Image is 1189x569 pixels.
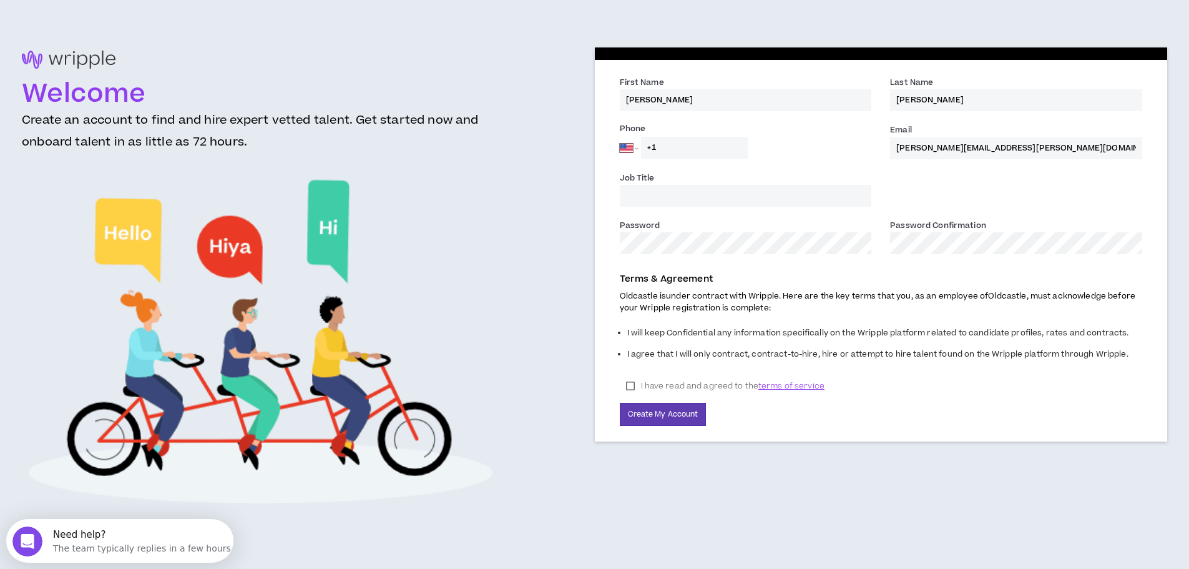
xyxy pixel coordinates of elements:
label: I have read and agreed to the [620,377,831,395]
li: I will keep Confidential any information specifically on the Wripple platform related to candidat... [627,324,1143,345]
iframe: Intercom live chat [12,527,42,557]
li: I agree that I will only contract, contract-to-hire, hire or attempt to hire talent found on the ... [627,345,1143,367]
span: terms of service [758,380,824,392]
button: Create My Account [620,403,707,426]
label: Password [620,220,660,234]
div: The team typically replies in a few hours. [47,21,227,34]
div: Open Intercom Messenger [5,5,239,39]
label: Phone [620,123,872,137]
img: logo-brand.png [22,51,115,76]
label: First Name [620,77,664,91]
label: Job Title [620,172,655,186]
h1: Welcome [22,79,499,109]
div: Need help? [47,11,227,21]
h3: Create an account to find and hire expert vetted talent. Get started now and onboard talent in as... [22,109,499,163]
label: Password Confirmation [890,220,986,234]
iframe: Intercom live chat discovery launcher [6,519,233,563]
p: Terms & Agreement [620,272,1143,286]
label: Last Name [890,77,933,91]
label: Email [890,124,912,138]
p: Oldcastle is under contract with Wripple. Here are the key terms that you, as an employee of Oldc... [620,290,1143,314]
img: Welcome to Wripple [27,163,494,522]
